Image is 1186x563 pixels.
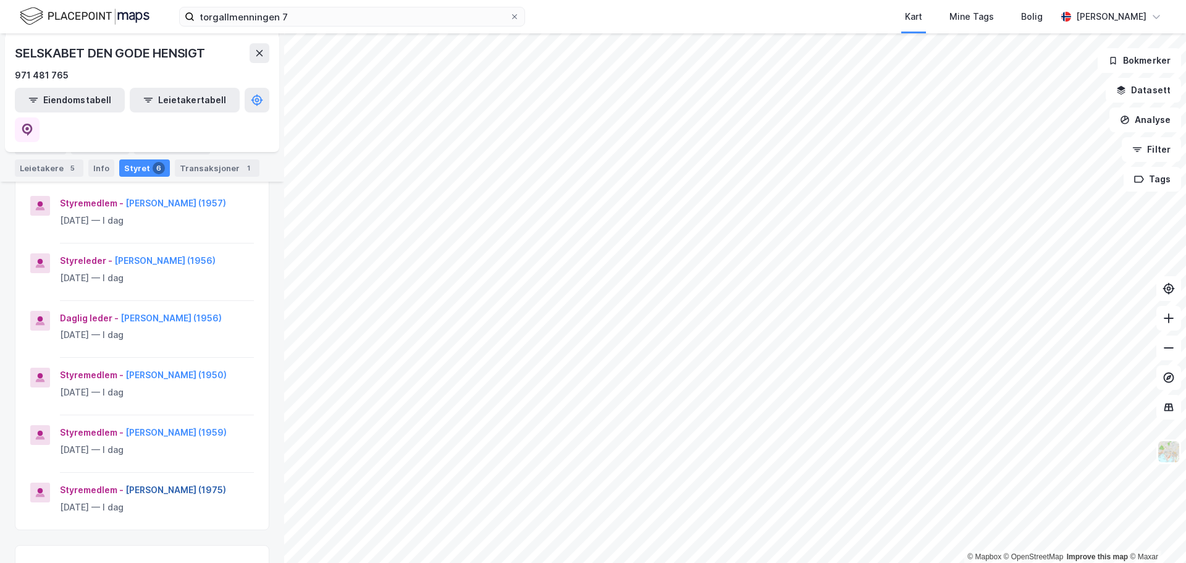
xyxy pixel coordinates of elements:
div: 5 [66,162,78,174]
div: Info [88,159,114,177]
div: Transaksjoner [175,159,259,177]
input: Søk på adresse, matrikkel, gårdeiere, leietakere eller personer [195,7,510,26]
iframe: Chat Widget [1124,504,1186,563]
div: 1 [242,162,254,174]
div: Kontrollprogram for chat [1124,504,1186,563]
button: Analyse [1109,108,1181,132]
div: [DATE] — I dag [60,442,254,457]
button: Bokmerker [1098,48,1181,73]
a: Improve this map [1067,552,1128,561]
div: SELSKABET DEN GODE HENSIGT [15,43,208,63]
div: [PERSON_NAME] [1076,9,1146,24]
button: Filter [1122,137,1181,162]
div: [DATE] — I dag [60,328,254,342]
div: Kart [905,9,922,24]
div: Bolig [1021,9,1043,24]
button: Eiendomstabell [15,88,125,112]
img: Z [1157,440,1180,464]
a: Mapbox [967,552,1001,561]
button: Tags [1124,167,1181,192]
div: [DATE] — I dag [60,213,254,228]
a: OpenStreetMap [1004,552,1064,561]
div: 6 [153,162,165,174]
div: Leietakere [15,159,83,177]
img: logo.f888ab2527a4732fd821a326f86c7f29.svg [20,6,149,27]
button: Leietakertabell [130,88,240,112]
div: [DATE] — I dag [60,500,254,515]
div: 971 481 765 [15,68,69,83]
div: Styret [119,159,170,177]
div: Mine Tags [949,9,994,24]
div: [DATE] — I dag [60,271,254,286]
div: [DATE] — I dag [60,385,254,400]
button: Datasett [1106,78,1181,103]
